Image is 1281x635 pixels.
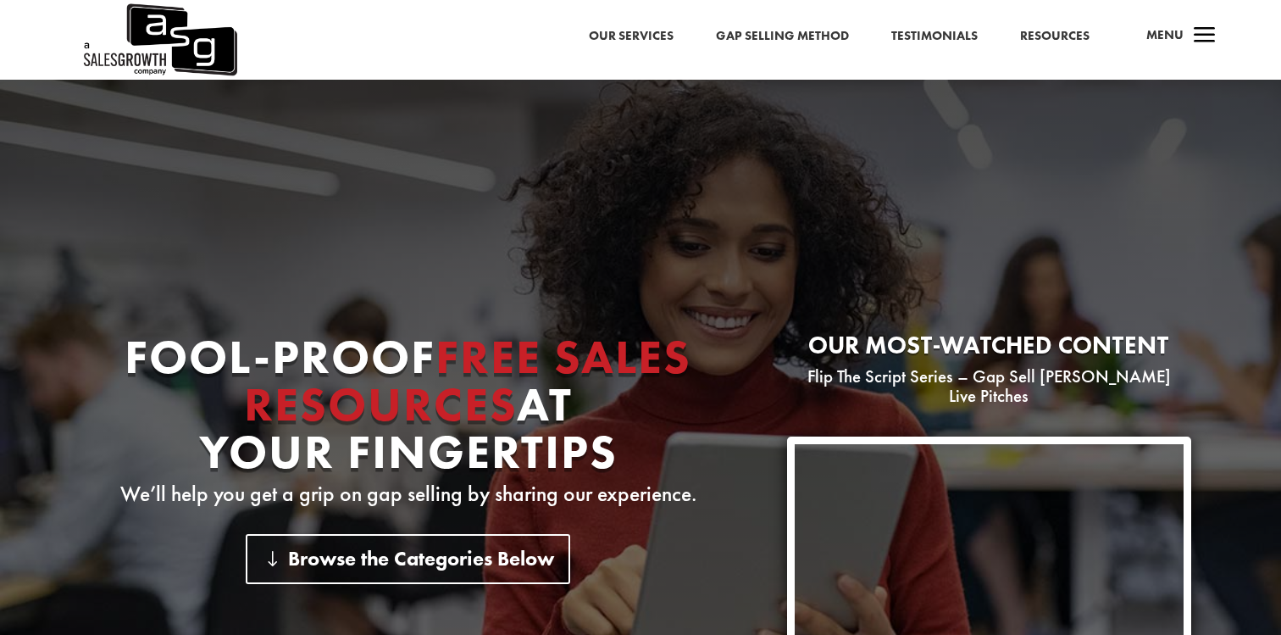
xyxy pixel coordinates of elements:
a: Gap Selling Method [716,25,849,47]
a: Testimonials [891,25,978,47]
span: Menu [1146,26,1184,43]
span: a [1188,19,1222,53]
a: Browse the Categories Below [246,534,570,584]
p: We’ll help you get a grip on gap selling by sharing our experience. [90,484,726,504]
span: Free Sales Resources [244,326,692,435]
a: Resources [1020,25,1090,47]
p: Flip The Script Series – Gap Sell [PERSON_NAME] Live Pitches [787,366,1191,407]
a: Our Services [589,25,674,47]
h1: Fool-proof At Your Fingertips [90,333,726,484]
h2: Our most-watched content [787,333,1191,366]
